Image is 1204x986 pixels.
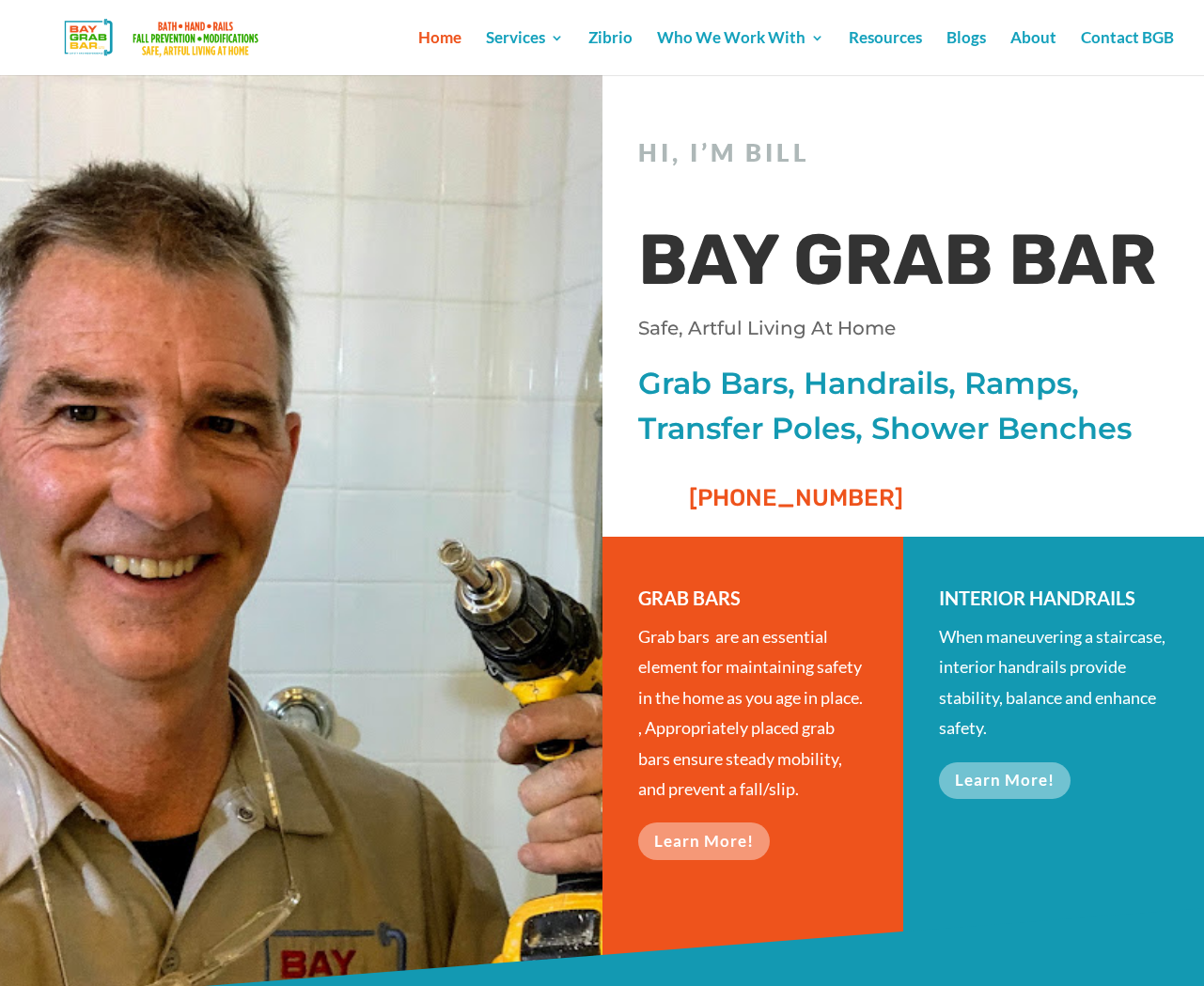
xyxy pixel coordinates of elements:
a: Zibrio [588,31,633,75]
a: Who We Work With [657,31,824,75]
a: Contact BGB [1081,31,1174,75]
span: When maneuvering a staircase, interior handrails provide stability, balance and enhance safety. [939,626,1165,738]
a: Learn More! [939,762,1071,799]
p: Grab Bars, Handrails, Ramps, Transfer Poles, Shower Benches [638,361,1168,451]
img: Bay Grab Bar [32,13,296,62]
span: [PHONE_NUMBER] [689,484,903,511]
a: Home [418,31,461,75]
a: Blogs [946,31,986,75]
a: Resources [849,31,922,75]
span: Grab bars are an essential element for maintaining safety in the home as you age in place. , Appr... [638,626,863,799]
h1: BAY GRAB BAR [638,214,1168,316]
h3: GRAB BARS [638,584,867,621]
h3: INTERIOR HANDRAILS [939,584,1167,621]
a: Services [486,31,564,75]
a: Learn More! [638,822,770,859]
h2: Hi, I’m Bill [638,138,1168,177]
a: About [1010,31,1056,75]
p: Safe, Artful Living At Home [638,315,1168,341]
